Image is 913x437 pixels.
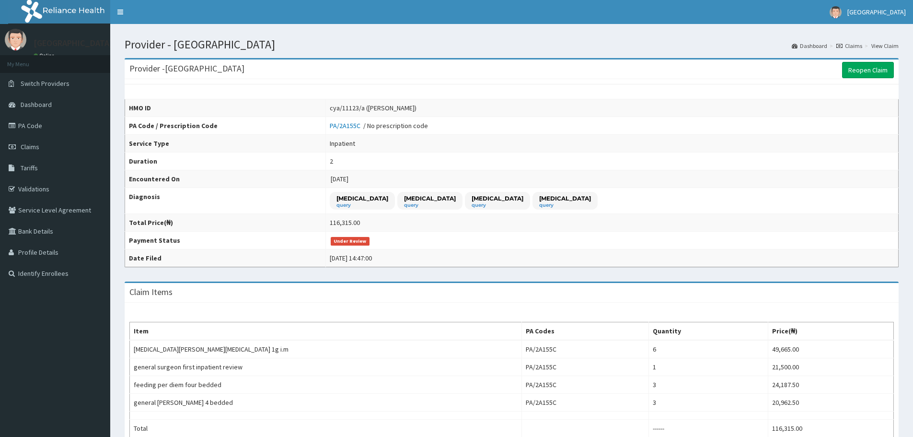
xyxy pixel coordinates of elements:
p: [MEDICAL_DATA] [539,194,591,202]
td: 49,665.00 [768,340,894,358]
td: PA/2A155C [522,394,649,412]
div: cya/11123/a ([PERSON_NAME]) [330,103,416,113]
span: Switch Providers [21,79,69,88]
td: PA/2A155C [522,340,649,358]
th: Quantity [649,322,768,341]
td: 3 [649,394,768,412]
div: 116,315.00 [330,218,360,227]
div: [DATE] 14:47:00 [330,253,372,263]
span: Under Review [331,237,370,246]
td: 20,962.50 [768,394,894,412]
h1: Provider - [GEOGRAPHIC_DATA] [125,38,899,51]
th: Encountered On [125,170,326,188]
h3: Provider - [GEOGRAPHIC_DATA] [129,64,244,73]
h3: Claim Items [129,288,173,296]
th: Date Filed [125,249,326,267]
img: User Image [5,29,26,50]
a: Online [34,52,57,59]
a: Dashboard [792,42,827,50]
td: 1 [649,358,768,376]
a: PA/2A155C [330,121,363,130]
td: [MEDICAL_DATA][PERSON_NAME][MEDICAL_DATA] 1g i.m [130,340,522,358]
td: PA/2A155C [522,358,649,376]
img: User Image [830,6,842,18]
span: [DATE] [331,175,348,183]
p: [MEDICAL_DATA] [336,194,388,202]
p: [MEDICAL_DATA] [404,194,456,202]
td: 24,187.50 [768,376,894,394]
a: View Claim [871,42,899,50]
th: PA Codes [522,322,649,341]
div: 2 [330,156,333,166]
th: Duration [125,153,326,170]
small: query [336,203,388,208]
a: Claims [836,42,862,50]
div: Inpatient [330,139,355,148]
span: Dashboard [21,100,52,109]
div: / No prescription code [330,121,428,130]
td: 3 [649,376,768,394]
th: Total Price(₦) [125,214,326,232]
th: Payment Status [125,232,326,249]
th: Service Type [125,135,326,153]
td: 21,500.00 [768,358,894,376]
th: PA Code / Prescription Code [125,117,326,135]
small: query [539,203,591,208]
small: query [404,203,456,208]
span: Claims [21,142,39,151]
th: Item [130,322,522,341]
td: PA/2A155C [522,376,649,394]
td: general [PERSON_NAME] 4 bedded [130,394,522,412]
th: HMO ID [125,99,326,117]
td: feeding per diem four bedded [130,376,522,394]
td: general surgeon first inpatient review [130,358,522,376]
small: query [472,203,523,208]
a: Reopen Claim [842,62,894,78]
th: Price(₦) [768,322,894,341]
p: [GEOGRAPHIC_DATA] [34,39,113,47]
span: [GEOGRAPHIC_DATA] [847,8,906,16]
th: Diagnosis [125,188,326,214]
span: Tariffs [21,164,38,172]
p: [MEDICAL_DATA] [472,194,523,202]
td: 6 [649,340,768,358]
